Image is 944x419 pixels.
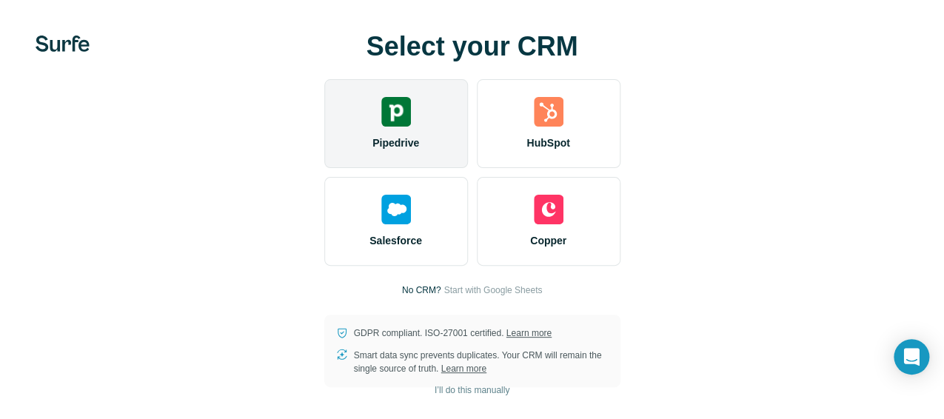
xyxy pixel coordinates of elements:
[424,379,520,401] button: I’ll do this manually
[354,349,609,375] p: Smart data sync prevents duplicates. Your CRM will remain the single source of truth.
[369,233,422,248] span: Salesforce
[36,36,90,52] img: Surfe's logo
[381,97,411,127] img: pipedrive's logo
[526,135,569,150] span: HubSpot
[534,195,563,224] img: copper's logo
[372,135,419,150] span: Pipedrive
[894,339,929,375] div: Open Intercom Messenger
[381,195,411,224] img: salesforce's logo
[354,326,552,340] p: GDPR compliant. ISO-27001 certified.
[441,363,486,374] a: Learn more
[530,233,566,248] span: Copper
[435,383,509,397] span: I’ll do this manually
[534,97,563,127] img: hubspot's logo
[402,284,441,297] p: No CRM?
[324,32,620,61] h1: Select your CRM
[506,328,552,338] a: Learn more
[443,284,542,297] button: Start with Google Sheets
